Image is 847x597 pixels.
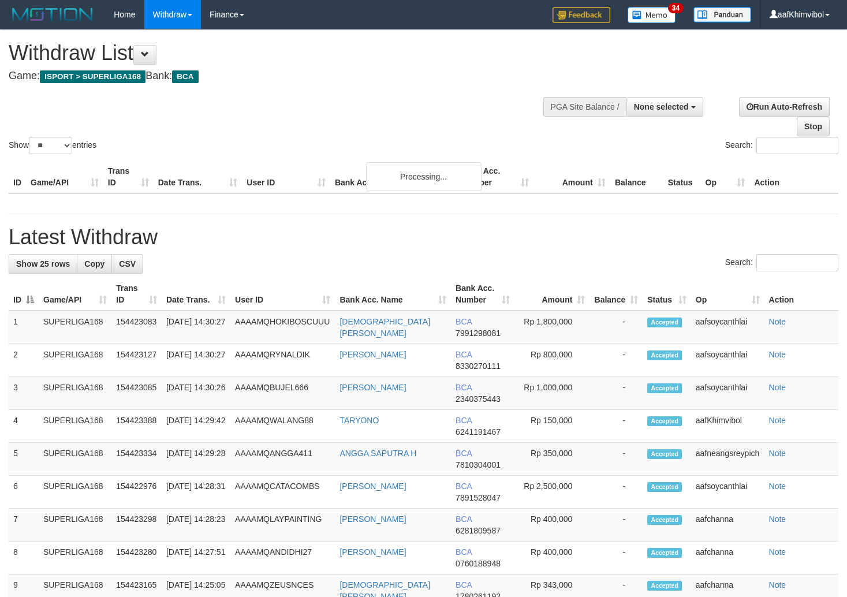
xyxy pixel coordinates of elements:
[769,547,786,557] a: Note
[162,410,230,443] td: [DATE] 14:29:42
[626,97,703,117] button: None selected
[9,161,26,193] th: ID
[39,509,111,542] td: SUPERLIGA168
[456,559,501,568] span: Copy 0760188948 to clipboard
[456,547,472,557] span: BCA
[84,259,105,268] span: Copy
[39,410,111,443] td: SUPERLIGA168
[456,394,501,404] span: Copy 2340375443 to clipboard
[119,259,136,268] span: CSV
[456,361,501,371] span: Copy 8330270111 to clipboard
[162,377,230,410] td: [DATE] 14:30:26
[9,278,39,311] th: ID: activate to sort column descending
[456,580,472,589] span: BCA
[230,443,335,476] td: AAAAMQANGGA411
[162,509,230,542] td: [DATE] 14:28:23
[111,443,162,476] td: 154423334
[647,581,682,591] span: Accepted
[77,254,112,274] a: Copy
[769,482,786,491] a: Note
[514,443,589,476] td: Rp 350,000
[9,6,96,23] img: MOTION_logo.png
[9,410,39,443] td: 4
[162,344,230,377] td: [DATE] 14:30:27
[339,482,406,491] a: [PERSON_NAME]
[756,137,838,154] input: Search:
[647,482,682,492] span: Accepted
[9,344,39,377] td: 2
[514,476,589,509] td: Rp 2,500,000
[451,278,514,311] th: Bank Acc. Number: activate to sort column ascending
[456,493,501,502] span: Copy 7891528047 to clipboard
[628,7,676,23] img: Button%20Memo.svg
[339,383,406,392] a: [PERSON_NAME]
[339,449,416,458] a: ANGGA SAPUTRA H
[111,254,143,274] a: CSV
[29,137,72,154] select: Showentries
[691,377,764,410] td: aafsoycanthlai
[330,161,457,193] th: Bank Acc. Name
[647,548,682,558] span: Accepted
[162,476,230,509] td: [DATE] 14:28:31
[39,377,111,410] td: SUPERLIGA168
[162,443,230,476] td: [DATE] 14:29:28
[9,137,96,154] label: Show entries
[39,344,111,377] td: SUPERLIGA168
[553,7,610,23] img: Feedback.jpg
[589,410,643,443] td: -
[230,278,335,311] th: User ID: activate to sort column ascending
[39,311,111,344] td: SUPERLIGA168
[769,416,786,425] a: Note
[647,515,682,525] span: Accepted
[366,162,482,191] div: Processing...
[339,514,406,524] a: [PERSON_NAME]
[9,377,39,410] td: 3
[111,311,162,344] td: 154423083
[647,383,682,393] span: Accepted
[589,542,643,574] td: -
[111,476,162,509] td: 154422976
[9,443,39,476] td: 5
[769,449,786,458] a: Note
[589,344,643,377] td: -
[514,344,589,377] td: Rp 800,000
[111,278,162,311] th: Trans ID: activate to sort column ascending
[9,226,838,249] h1: Latest Withdraw
[647,318,682,327] span: Accepted
[339,416,379,425] a: TARYONO
[725,254,838,271] label: Search:
[691,344,764,377] td: aafsoycanthlai
[9,254,77,274] a: Show 25 rows
[9,311,39,344] td: 1
[691,311,764,344] td: aafsoycanthlai
[339,547,406,557] a: [PERSON_NAME]
[691,278,764,311] th: Op: activate to sort column ascending
[172,70,198,83] span: BCA
[668,3,684,13] span: 34
[691,410,764,443] td: aafKhimvibol
[103,161,154,193] th: Trans ID
[634,102,689,111] span: None selected
[456,350,472,359] span: BCA
[162,542,230,574] td: [DATE] 14:27:51
[111,344,162,377] td: 154423127
[335,278,451,311] th: Bank Acc. Name: activate to sort column ascending
[739,97,830,117] a: Run Auto-Refresh
[797,117,830,136] a: Stop
[456,416,472,425] span: BCA
[26,161,103,193] th: Game/API
[749,161,838,193] th: Action
[769,514,786,524] a: Note
[456,449,472,458] span: BCA
[533,161,610,193] th: Amount
[456,526,501,535] span: Copy 6281809587 to clipboard
[543,97,626,117] div: PGA Site Balance /
[39,476,111,509] td: SUPERLIGA168
[456,514,472,524] span: BCA
[610,161,663,193] th: Balance
[111,509,162,542] td: 154423298
[9,509,39,542] td: 7
[111,410,162,443] td: 154423388
[701,161,750,193] th: Op
[154,161,242,193] th: Date Trans.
